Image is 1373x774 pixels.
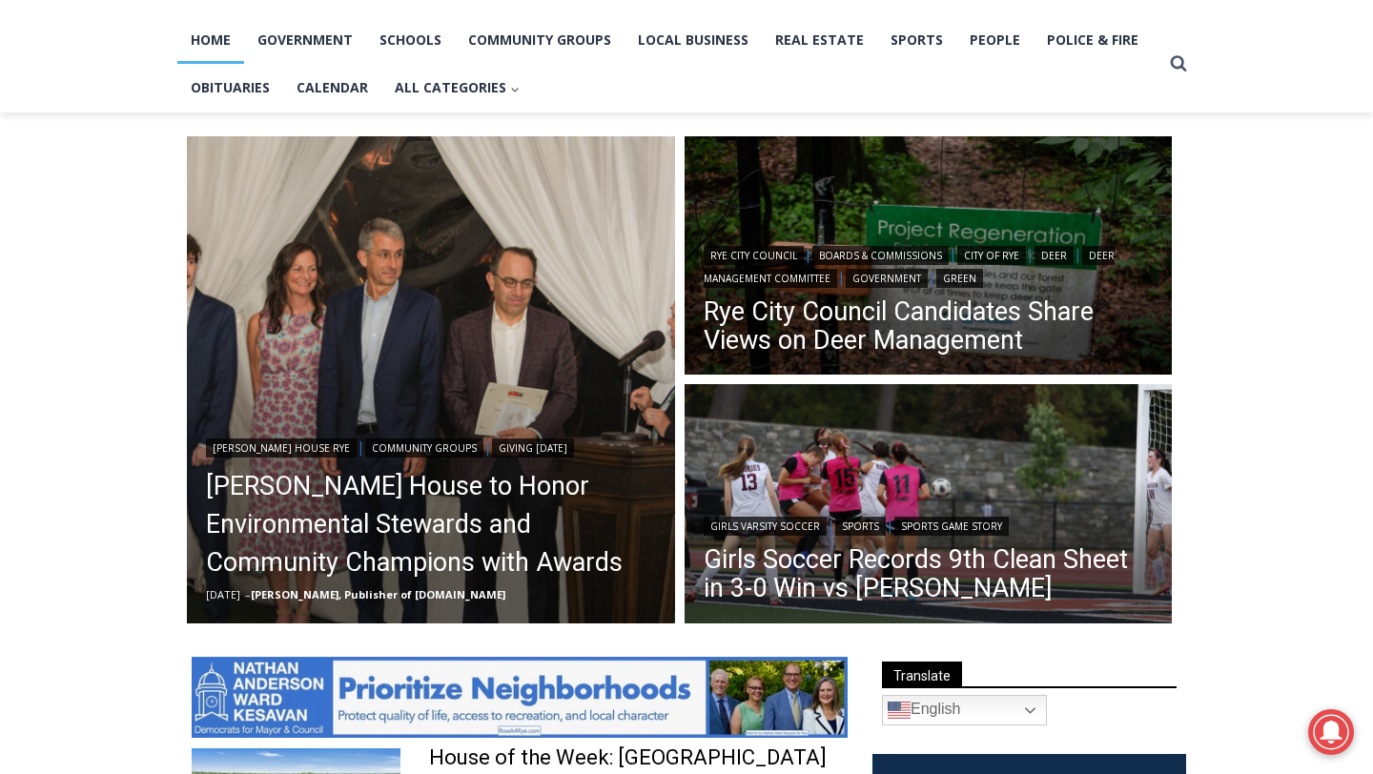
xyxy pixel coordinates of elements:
a: Schools [366,16,455,64]
a: English [882,695,1047,725]
a: Home [177,16,244,64]
div: | | [704,513,1154,536]
div: | | | | | | [704,242,1154,288]
a: Intern @ [DOMAIN_NAME] [459,185,924,237]
a: Sports Game Story [894,517,1009,536]
a: City of Rye [957,246,1026,265]
img: s_800_29ca6ca9-f6cc-433c-a631-14f6620ca39b.jpeg [1,1,190,190]
h4: [PERSON_NAME] Read Sanctuary Fall Fest: [DATE] [15,192,254,235]
nav: Primary Navigation [177,16,1161,112]
a: Real Estate [762,16,877,64]
div: 1 [200,161,209,180]
a: [PERSON_NAME] Read Sanctuary Fall Fest: [DATE] [1,190,285,237]
a: Read More Wainwright House to Honor Environmental Stewards and Community Champions with Awards [187,136,675,624]
div: "[PERSON_NAME] and I covered the [DATE] Parade, which was a really eye opening experience as I ha... [482,1,901,185]
a: Obituaries [177,64,283,112]
div: / [214,161,218,180]
a: Community Groups [365,438,483,458]
a: Giving [DATE] [492,438,574,458]
img: (PHOTO: Ferdinand Coghlan (Rye High School Eagle Scout), Lisa Dominici (executive director, Rye Y... [187,136,675,624]
a: Read More Girls Soccer Records 9th Clean Sheet in 3-0 Win vs Harrison [685,384,1173,628]
div: | | [206,435,656,458]
a: [PERSON_NAME] House Rye [206,438,357,458]
div: Co-sponsored by Westchester County Parks [200,56,276,156]
a: Calendar [283,64,381,112]
a: Girls Varsity Soccer [704,517,827,536]
a: [PERSON_NAME] House to Honor Environmental Stewards and Community Champions with Awards [206,467,656,581]
a: Police & Fire [1034,16,1152,64]
a: Community Groups [455,16,625,64]
a: Government [846,269,928,288]
a: Read More Rye City Council Candidates Share Views on Deer Management [685,136,1173,380]
a: Girls Soccer Records 9th Clean Sheet in 3-0 Win vs [PERSON_NAME] [704,545,1154,602]
a: Boards & Commissions [812,246,949,265]
time: [DATE] [206,587,240,601]
a: Green [936,269,983,288]
button: View Search Form [1161,47,1196,81]
span: Intern @ [DOMAIN_NAME] [499,190,884,233]
a: Local Business [625,16,762,64]
a: Rye City Council Candidates Share Views on Deer Management [704,297,1154,355]
a: Rye City Council [704,246,804,265]
a: [PERSON_NAME], Publisher of [DOMAIN_NAME] [251,587,505,601]
a: Sports [877,16,956,64]
a: Sports [835,517,886,536]
img: (PHOTO: Hannah Jachman scores a header goal on October 7, 2025, with teammates Parker Calhoun (#1... [685,384,1173,628]
img: (PHOTO: The Rye Nature Center maintains two fenced deer exclosure areas to keep deer out and allo... [685,136,1173,380]
span: Translate [882,662,962,687]
a: Government [244,16,366,64]
span: – [245,587,251,601]
img: en [888,699,911,722]
a: Deer [1035,246,1074,265]
div: 6 [223,161,232,180]
a: People [956,16,1034,64]
button: Child menu of All Categories [381,64,533,112]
